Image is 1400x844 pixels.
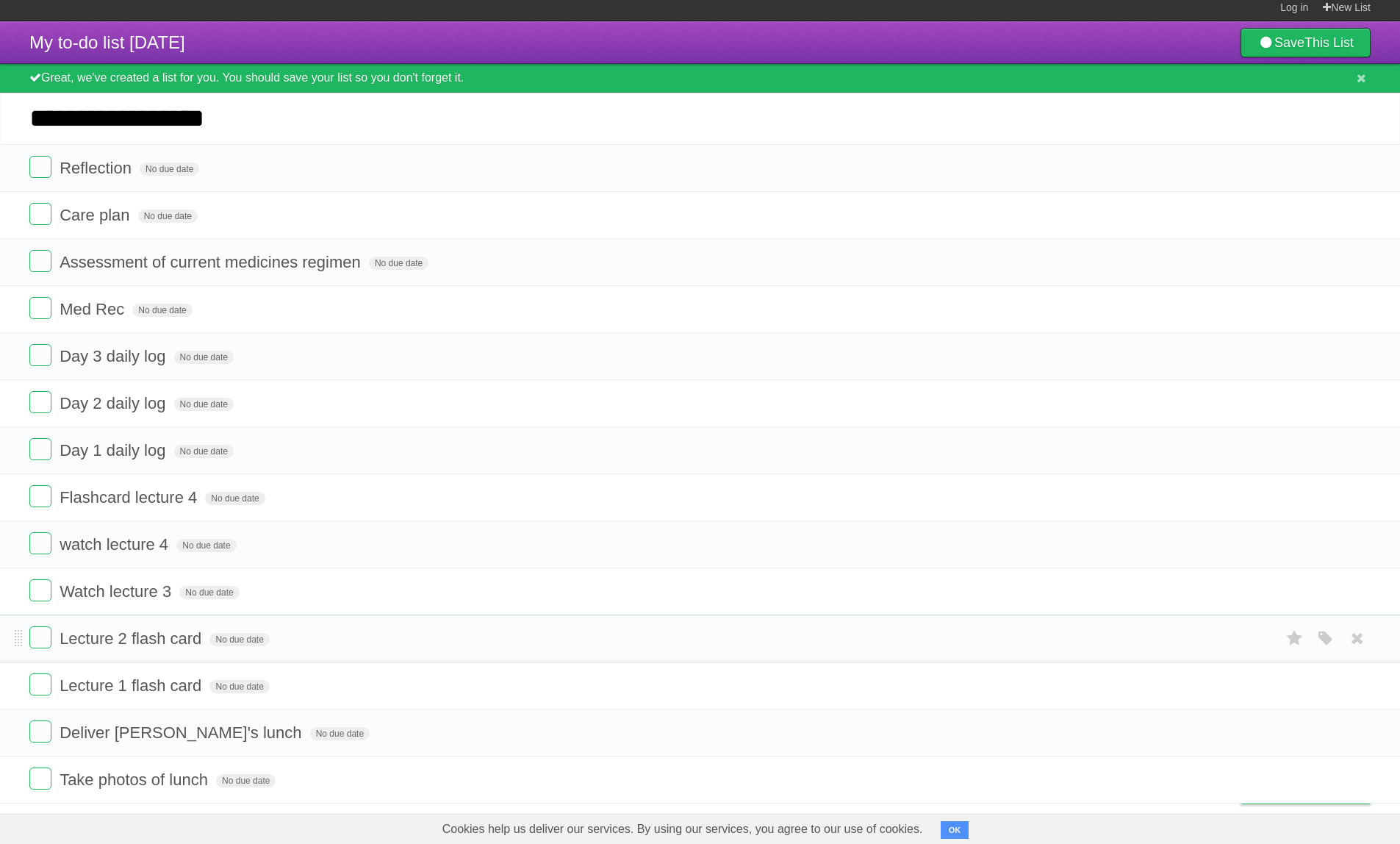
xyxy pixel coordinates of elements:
[941,821,969,839] button: OK
[29,626,51,648] label: Done
[179,586,239,599] span: No due date
[1304,35,1354,50] b: This List
[1271,778,1363,804] span: Buy me a coffee
[174,398,234,411] span: No due date
[1241,28,1371,57] a: SaveThis List
[132,304,192,317] span: No due date
[310,727,370,740] span: No due date
[1281,626,1309,651] label: Star task
[216,774,276,787] span: No due date
[60,347,169,365] span: Day 3 daily log
[29,250,51,272] label: Done
[60,629,205,648] span: Lecture 2 flash card
[29,344,51,366] label: Done
[29,32,185,52] span: My to-do list [DATE]
[60,770,212,789] span: Take photos of lunch
[176,539,236,552] span: No due date
[60,676,205,695] span: Lecture 1 flash card
[174,351,234,364] span: No due date
[428,815,938,844] span: Cookies help us deliver our services. By using our services, you agree to our use of cookies.
[60,300,128,318] span: Med Rec
[60,206,133,224] span: Care plan
[29,391,51,413] label: Done
[29,485,51,507] label: Done
[29,720,51,743] label: Done
[60,394,169,412] span: Day 2 daily log
[60,723,305,742] span: Deliver [PERSON_NAME]'s lunch
[29,203,51,225] label: Done
[29,297,51,319] label: Done
[60,535,172,554] span: watch lecture 4
[29,438,51,460] label: Done
[60,253,365,271] span: Assessment of current medicines regimen
[60,582,175,601] span: Watch lecture 3
[209,680,269,693] span: No due date
[29,579,51,601] label: Done
[138,210,198,223] span: No due date
[209,633,269,646] span: No due date
[29,768,51,790] label: Done
[29,673,51,695] label: Done
[140,162,199,176] span: No due date
[205,492,265,505] span: No due date
[369,257,428,270] span: No due date
[60,159,135,177] span: Reflection
[29,532,51,554] label: Done
[174,445,234,458] span: No due date
[60,488,201,507] span: Flashcard lecture 4
[29,156,51,178] label: Done
[60,441,169,459] span: Day 1 daily log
